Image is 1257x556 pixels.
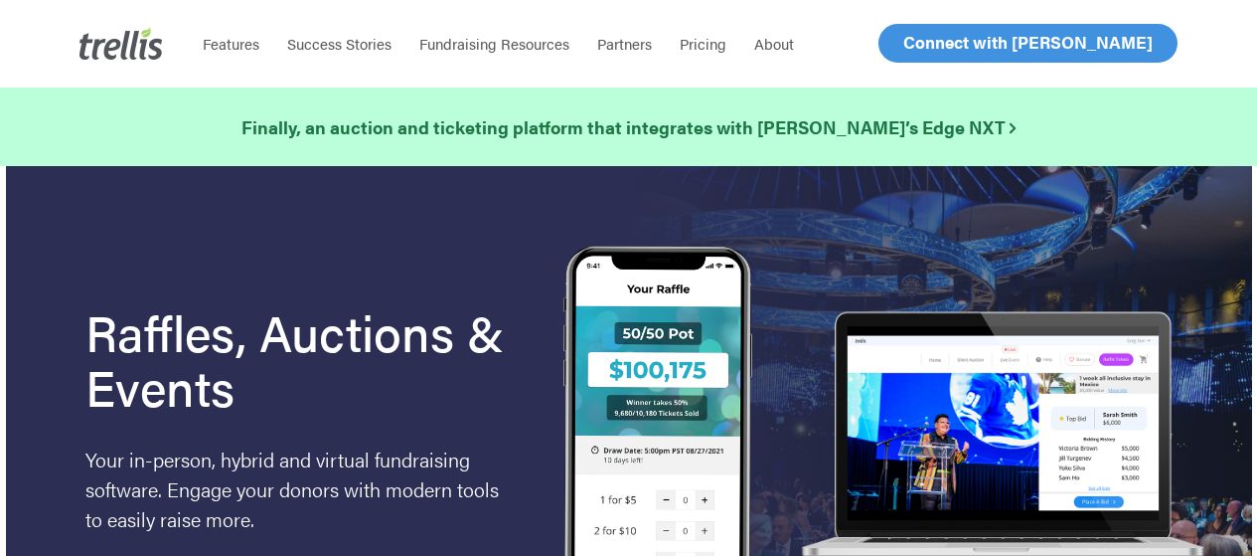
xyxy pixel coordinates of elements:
[419,33,569,54] span: Fundraising Resources
[85,445,514,534] p: Your in-person, hybrid and virtual fundraising software. Engage your donors with modern tools to ...
[241,113,1016,141] a: Finally, an auction and ticketing platform that integrates with [PERSON_NAME]’s Edge NXT
[903,30,1153,54] span: Connect with [PERSON_NAME]
[597,33,652,54] span: Partners
[680,33,726,54] span: Pricing
[405,34,583,54] a: Fundraising Resources
[203,33,259,54] span: Features
[273,34,405,54] a: Success Stories
[754,33,794,54] span: About
[189,34,273,54] a: Features
[583,34,666,54] a: Partners
[79,28,163,60] img: Trellis
[287,33,392,54] span: Success Stories
[666,34,740,54] a: Pricing
[85,304,514,414] h1: Raffles, Auctions & Events
[241,114,1016,139] strong: Finally, an auction and ticketing platform that integrates with [PERSON_NAME]’s Edge NXT
[740,34,808,54] a: About
[878,24,1178,63] a: Connect with [PERSON_NAME]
